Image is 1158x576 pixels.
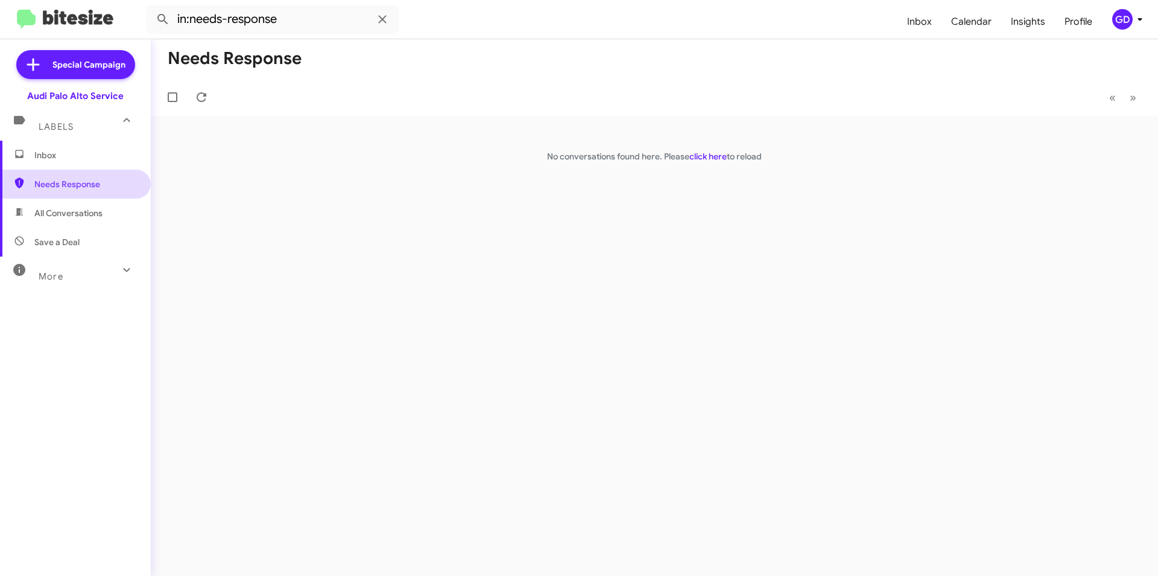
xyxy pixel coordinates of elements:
a: Profile [1055,4,1102,39]
span: Special Campaign [52,59,125,71]
span: All Conversations [34,207,103,219]
span: Needs Response [34,178,137,190]
span: « [1109,90,1116,105]
button: Next [1122,85,1144,110]
button: Previous [1102,85,1123,110]
a: Insights [1001,4,1055,39]
span: » [1130,90,1136,105]
div: Audi Palo Alto Service [27,90,124,102]
span: Inbox [34,149,137,161]
nav: Page navigation example [1103,85,1144,110]
a: Inbox [897,4,941,39]
span: More [39,271,63,282]
a: Special Campaign [16,50,135,79]
a: click here [689,151,727,162]
span: Labels [39,121,74,132]
span: Save a Deal [34,236,80,248]
div: GD [1112,9,1133,30]
h1: Needs Response [168,49,302,68]
a: Calendar [941,4,1001,39]
p: No conversations found here. Please to reload [151,150,1158,162]
input: Search [146,5,399,34]
button: GD [1102,9,1145,30]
